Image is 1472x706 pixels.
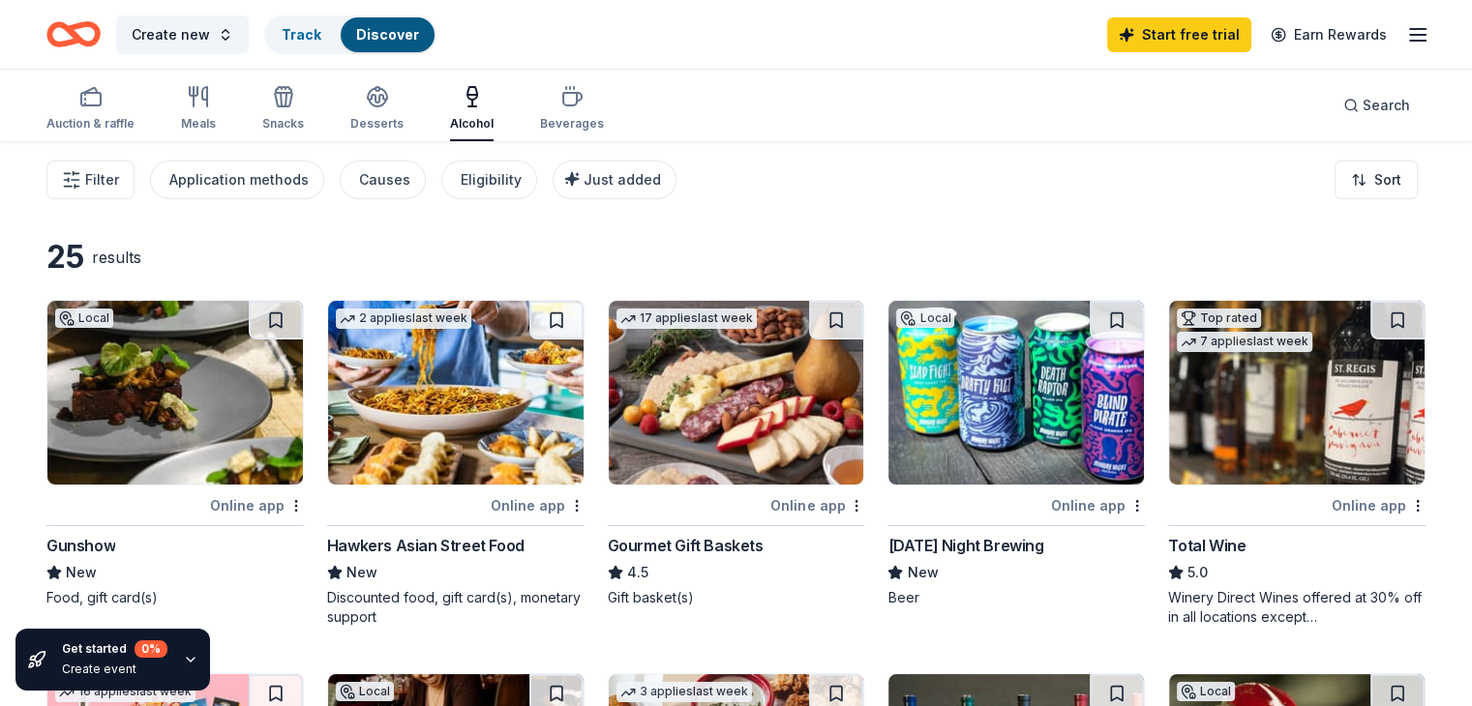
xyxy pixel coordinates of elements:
[55,309,113,328] div: Local
[356,26,419,43] a: Discover
[1168,534,1246,557] div: Total Wine
[181,116,216,132] div: Meals
[150,161,324,199] button: Application methods
[46,300,304,607] a: Image for GunshowLocalOnline appGunshowNewFood, gift card(s)
[887,534,1043,557] div: [DATE] Night Brewing
[132,23,210,46] span: Create new
[1187,561,1208,584] span: 5.0
[46,534,115,557] div: Gunshow
[627,561,648,584] span: 4.5
[553,161,676,199] button: Just added
[1328,86,1426,125] button: Search
[1374,168,1401,191] span: Sort
[1259,17,1398,52] a: Earn Rewards
[336,309,471,329] div: 2 applies last week
[46,77,135,141] button: Auction & raffle
[887,300,1145,607] a: Image for Monday Night BrewingLocalOnline app[DATE] Night BrewingNewBeer
[46,116,135,132] div: Auction & raffle
[1177,332,1312,352] div: 7 applies last week
[1363,94,1410,117] span: Search
[1177,309,1261,328] div: Top rated
[770,493,864,517] div: Online app
[327,534,525,557] div: Hawkers Asian Street Food
[262,116,304,132] div: Snacks
[92,246,141,269] div: results
[1051,493,1145,517] div: Online app
[608,300,865,607] a: Image for Gourmet Gift Baskets17 applieslast weekOnline appGourmet Gift Baskets4.5Gift basket(s)
[116,15,249,54] button: Create new
[46,588,304,607] div: Food, gift card(s)
[328,301,584,485] img: Image for Hawkers Asian Street Food
[461,168,522,191] div: Eligibility
[262,77,304,141] button: Snacks
[1335,161,1418,199] button: Sort
[46,238,84,277] div: 25
[450,116,494,132] div: Alcohol
[616,309,757,329] div: 17 applies last week
[327,588,585,627] div: Discounted food, gift card(s), monetary support
[1169,301,1425,485] img: Image for Total Wine
[135,640,167,658] div: 0 %
[441,161,537,199] button: Eligibility
[1332,493,1426,517] div: Online app
[85,168,119,191] span: Filter
[907,561,938,584] span: New
[896,309,954,328] div: Local
[210,493,304,517] div: Online app
[359,168,410,191] div: Causes
[66,561,97,584] span: New
[450,77,494,141] button: Alcohol
[62,640,167,658] div: Get started
[47,301,303,485] img: Image for Gunshow
[181,77,216,141] button: Meals
[340,161,426,199] button: Causes
[887,588,1145,607] div: Beer
[169,168,309,191] div: Application methods
[1168,300,1426,627] a: Image for Total WineTop rated7 applieslast weekOnline appTotal Wine5.0Winery Direct Wines offered...
[608,534,764,557] div: Gourmet Gift Baskets
[346,561,377,584] span: New
[46,12,101,57] a: Home
[336,682,394,701] div: Local
[46,161,135,199] button: Filter
[264,15,436,54] button: TrackDiscover
[608,588,865,607] div: Gift basket(s)
[350,77,404,141] button: Desserts
[350,116,404,132] div: Desserts
[540,116,604,132] div: Beverages
[1107,17,1251,52] a: Start free trial
[491,493,585,517] div: Online app
[584,171,661,188] span: Just added
[616,682,752,702] div: 3 applies last week
[888,301,1144,485] img: Image for Monday Night Brewing
[327,300,585,627] a: Image for Hawkers Asian Street Food2 applieslast weekOnline appHawkers Asian Street FoodNewDiscou...
[540,77,604,141] button: Beverages
[1177,682,1235,701] div: Local
[609,301,864,485] img: Image for Gourmet Gift Baskets
[1168,588,1426,627] div: Winery Direct Wines offered at 30% off in all locations except [GEOGRAPHIC_DATA], [GEOGRAPHIC_DAT...
[62,662,167,677] div: Create event
[282,26,321,43] a: Track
